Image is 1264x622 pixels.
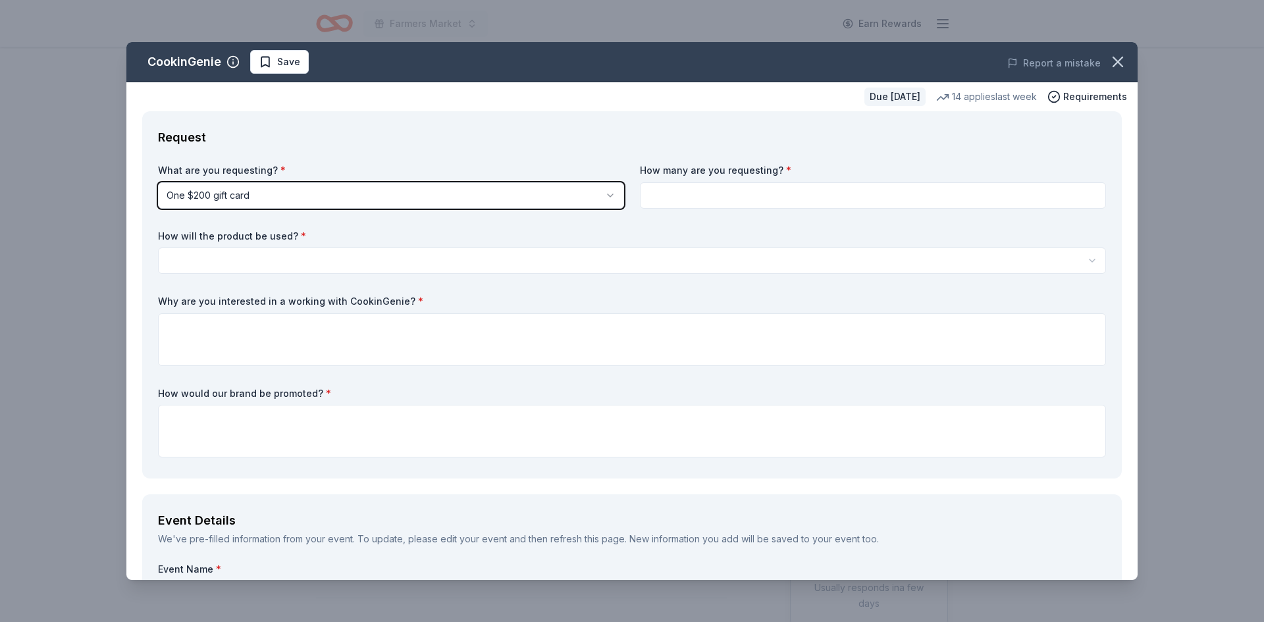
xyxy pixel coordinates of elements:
label: How many are you requesting? [640,164,1106,177]
label: Why are you interested in a working with CookinGenie? [158,295,1106,308]
label: Event Name [158,563,1106,576]
div: CookinGenie [147,51,221,72]
div: Request [158,127,1106,148]
div: Due [DATE] [864,88,926,106]
label: What are you requesting? [158,164,624,177]
button: Report a mistake [1007,55,1101,71]
label: How will the product be used? [158,230,1106,243]
button: Requirements [1047,89,1127,105]
span: Save [277,54,300,70]
div: Event Details [158,510,1106,531]
button: Save [250,50,309,74]
span: Requirements [1063,89,1127,105]
div: 14 applies last week [936,89,1037,105]
div: We've pre-filled information from your event. To update, please edit your event and then refresh ... [158,531,1106,547]
label: How would our brand be promoted? [158,387,1106,400]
